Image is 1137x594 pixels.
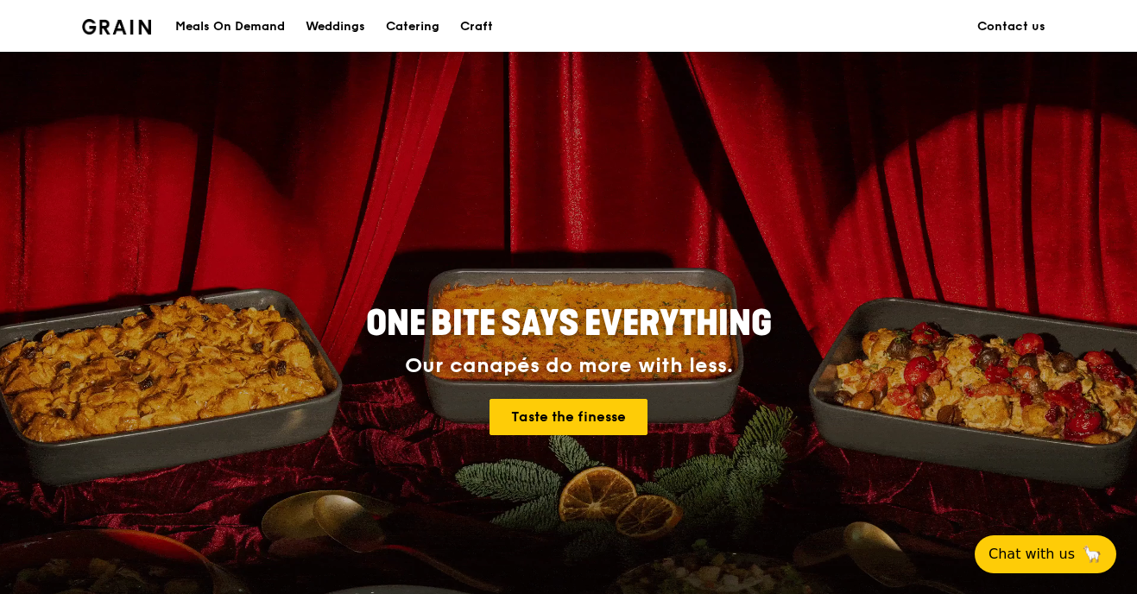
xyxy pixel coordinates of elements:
[82,19,152,35] img: Grain
[1082,544,1102,565] span: 🦙
[295,1,376,53] a: Weddings
[386,1,439,53] div: Catering
[175,1,285,53] div: Meals On Demand
[366,303,772,344] span: ONE BITE SAYS EVERYTHING
[975,535,1116,573] button: Chat with us🦙
[967,1,1056,53] a: Contact us
[306,1,365,53] div: Weddings
[258,354,880,378] div: Our canapés do more with less.
[989,544,1075,565] span: Chat with us
[490,399,647,435] a: Taste the finesse
[376,1,450,53] a: Catering
[450,1,503,53] a: Craft
[460,1,493,53] div: Craft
